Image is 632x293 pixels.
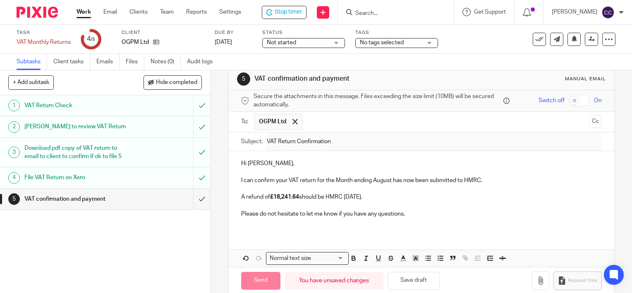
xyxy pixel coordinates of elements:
label: Subject: [241,137,263,146]
span: No tags selected [360,40,404,46]
p: [PERSON_NAME] [552,8,597,16]
p: Please do not hesitate to let me know if you have any questions. [241,210,602,218]
div: You have unsaved changes [285,272,383,290]
span: Switch off [539,96,565,105]
div: OGPM Ltd - VAT Monthly Returns [262,6,306,19]
input: Search [354,10,429,17]
img: svg%3E [601,6,615,19]
h1: [PERSON_NAME] to review VAT Return [24,120,132,133]
div: 4 [87,34,95,44]
div: 2 [8,121,20,133]
span: On [594,96,602,105]
h1: VAT Return Check [24,99,132,112]
button: Hide completed [144,75,202,89]
a: Clients [129,8,148,16]
a: Files [126,54,144,70]
div: Manual email [565,76,606,82]
a: Settings [219,8,241,16]
a: Email [103,8,117,16]
div: 4 [8,172,20,184]
h1: Download pdf copy of VAT return to email to client to confirm if ok to file 5 [24,142,132,163]
span: Request files [568,277,597,284]
div: 3 [8,146,20,158]
label: Client [122,29,204,36]
a: Emails [96,54,120,70]
span: [DATE] [215,39,232,45]
span: Hide completed [156,79,197,86]
label: Due by [215,29,252,36]
a: Work [77,8,91,16]
label: Status [262,29,345,36]
a: Notes (0) [151,54,181,70]
h1: VAT confirmation and payment [24,193,132,205]
button: Save draft [388,272,440,290]
span: Not started [267,40,296,46]
div: VAT Monthly Returns [17,38,71,46]
span: OGPM Ltd [259,118,286,126]
h1: VAT confirmation and payment [254,74,439,83]
label: Tags [355,29,438,36]
button: + Add subtask [8,75,54,89]
label: Task [17,29,71,36]
small: /5 [91,37,95,42]
input: Send [241,272,280,290]
p: I can confirm your VAT return for the Month ending August has now been submitted to HMRC. [241,168,602,185]
input: Search for option [314,254,344,263]
a: Audit logs [187,54,219,70]
button: Cc [589,115,602,128]
div: 5 [8,193,20,205]
h1: File VAT Return on Xero [24,171,132,184]
div: Search for option [266,252,349,265]
div: 5 [237,72,250,86]
span: Get Support [474,9,506,15]
a: Client tasks [53,54,90,70]
div: 1 [8,100,20,111]
a: Reports [186,8,207,16]
img: Pixie [17,7,58,18]
strong: £18,241.64 [270,194,299,200]
span: Normal text size [268,254,313,263]
p: A refund of should be HMRC [DATE]. [241,193,602,201]
span: Stop timer [275,8,302,17]
a: Team [160,8,174,16]
p: OGPM Ltd [122,38,149,46]
button: Request files [553,271,601,290]
a: Subtasks [17,54,47,70]
p: Hi [PERSON_NAME], [241,159,602,168]
span: Secure the attachments in this message. Files exceeding the size limit (10MB) will be secured aut... [254,92,501,109]
label: To: [241,118,250,126]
